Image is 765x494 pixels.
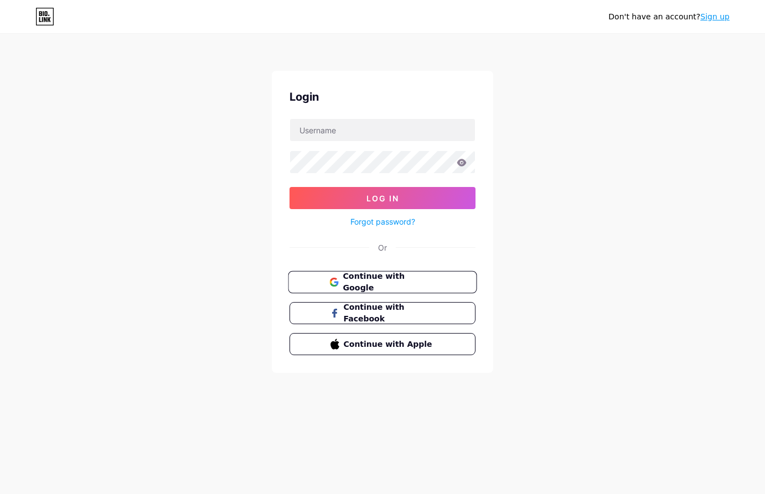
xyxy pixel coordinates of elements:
[290,333,475,355] button: Continue with Apple
[288,271,477,294] button: Continue with Google
[700,12,730,21] a: Sign up
[290,119,475,141] input: Username
[290,302,475,324] button: Continue with Facebook
[290,271,475,293] a: Continue with Google
[290,187,475,209] button: Log In
[344,301,435,325] span: Continue with Facebook
[378,242,387,253] div: Or
[366,194,399,203] span: Log In
[350,216,415,227] a: Forgot password?
[608,11,730,23] div: Don't have an account?
[344,339,435,350] span: Continue with Apple
[343,271,435,294] span: Continue with Google
[290,89,475,105] div: Login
